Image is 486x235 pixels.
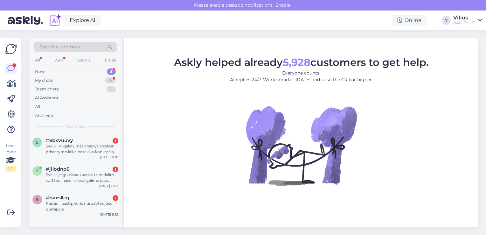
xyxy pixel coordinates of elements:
[64,15,101,26] a: Explore AI
[36,168,38,173] span: j
[46,166,69,172] span: #j1lodnp6
[392,15,427,26] div: Online
[283,56,310,68] b: 5,928
[48,14,62,27] img: explore-ai
[100,155,118,160] div: [DATE] 11:10
[5,43,17,55] img: Askly Logo
[46,143,118,155] div: Sveiki, ar galėtumėt atsakyti tikslesnį pristatymo laiką pasakius konkrečią prekę?
[453,20,475,25] div: BALLZY LIT
[36,140,38,145] span: e
[34,56,41,64] div: All
[35,95,59,101] div: AI Assistant
[100,212,118,217] div: [DATE] 9:52
[65,124,86,129] span: New chats
[174,56,429,68] span: Askly helped already customers to get help.
[113,167,118,172] div: 1
[174,70,429,83] p: Everyone counts. AI replies 24/7. Work smarter [DATE] and raise the CX bar higher.
[35,112,53,119] div: Archived
[36,197,39,202] span: b
[53,56,64,64] div: Web
[35,103,40,110] div: All
[5,166,17,172] div: 1 / 3
[104,56,117,64] div: Email
[76,56,92,64] div: Socials
[46,138,73,143] span: #ebxvuuvy
[453,15,482,25] a: ViliusBALLZY LIT
[35,68,45,75] div: New
[442,16,451,25] div: V
[39,44,80,50] span: Search customers
[244,88,358,203] img: No Chat active
[274,2,292,8] span: Enable
[35,86,59,92] div: Team chats
[107,68,116,75] div: 3
[35,77,53,84] div: My chats
[453,15,475,20] div: Vilius
[113,138,118,144] div: 1
[5,143,17,172] div: Look Here
[107,86,116,92] div: 0
[46,201,118,212] div: Rašiau į paštą, kuris nurodytas jūsų puslapyje
[46,195,69,201] span: #bvxsllcg
[113,195,118,201] div: 2
[105,77,116,84] div: 17
[46,172,118,183] div: Sveiki, jeigu pirkau kedus trim dalim su 35eu įnašu, ar bus galima juos grąžinti netikus dydžiui....
[99,183,118,188] div: [DATE] 11:03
